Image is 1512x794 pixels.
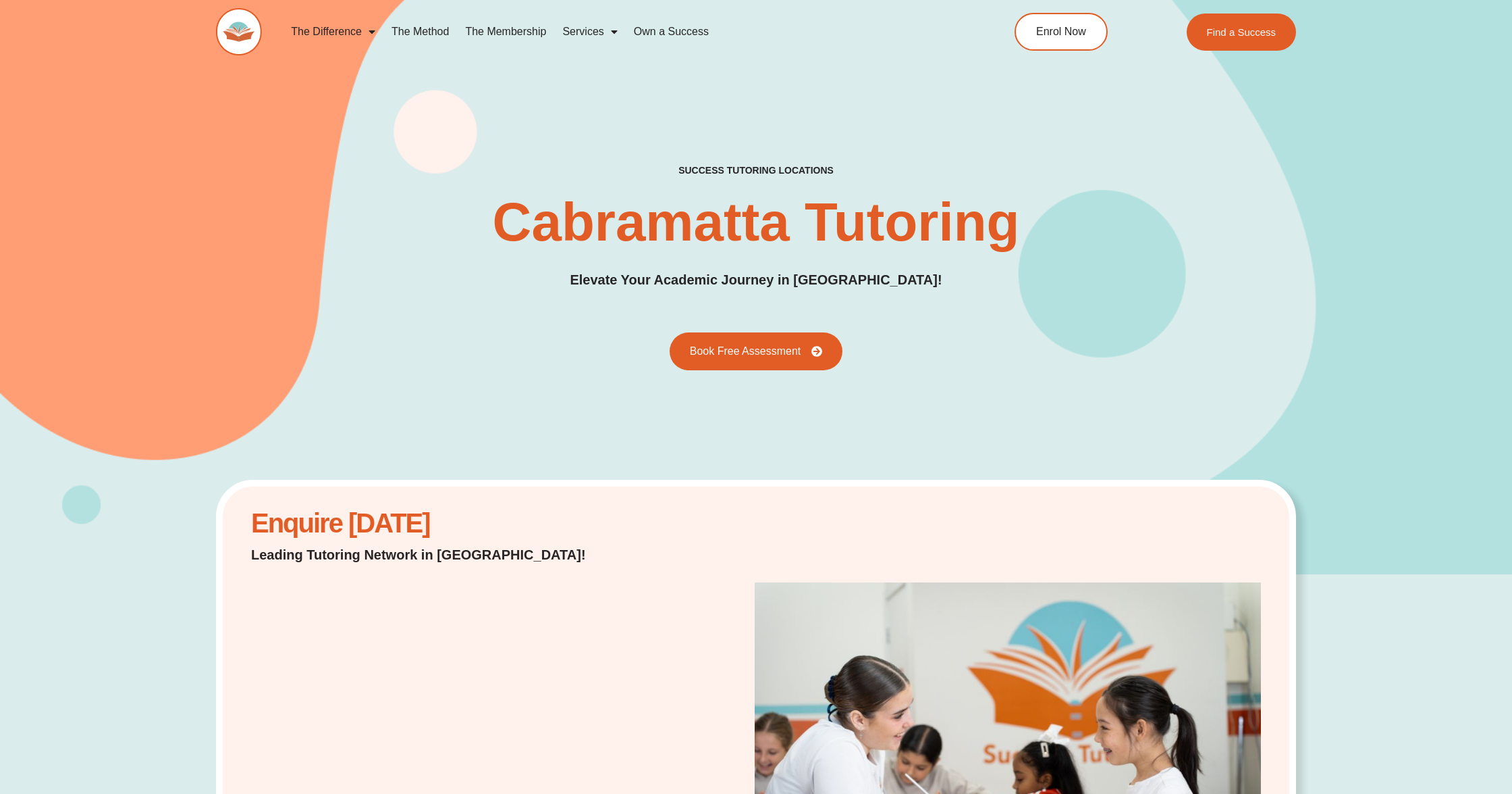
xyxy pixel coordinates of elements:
[690,346,801,357] span: Book Free Assessment
[1036,26,1086,37] span: Enrol Now
[251,545,620,564] p: Leading Tutoring Network in [GEOGRAPHIC_DATA]!
[1206,27,1276,37] span: Find a Success
[1186,14,1296,51] a: Find a Success
[678,166,834,175] h2: success tutoring locations
[283,16,952,47] nav: Menu
[1015,13,1108,51] a: Enrol Now
[251,515,620,532] h2: Enquire [DATE]
[570,270,942,291] p: Elevate Your Academic Journey in [GEOGRAPHIC_DATA]!
[457,16,554,47] a: The Membership
[670,332,843,370] a: Book Free Assessment
[626,16,717,47] a: Own a Success
[383,16,457,47] a: The Method
[283,16,383,47] a: The Difference
[554,16,625,47] a: Services
[493,195,1020,249] h1: Cabramatta Tutoring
